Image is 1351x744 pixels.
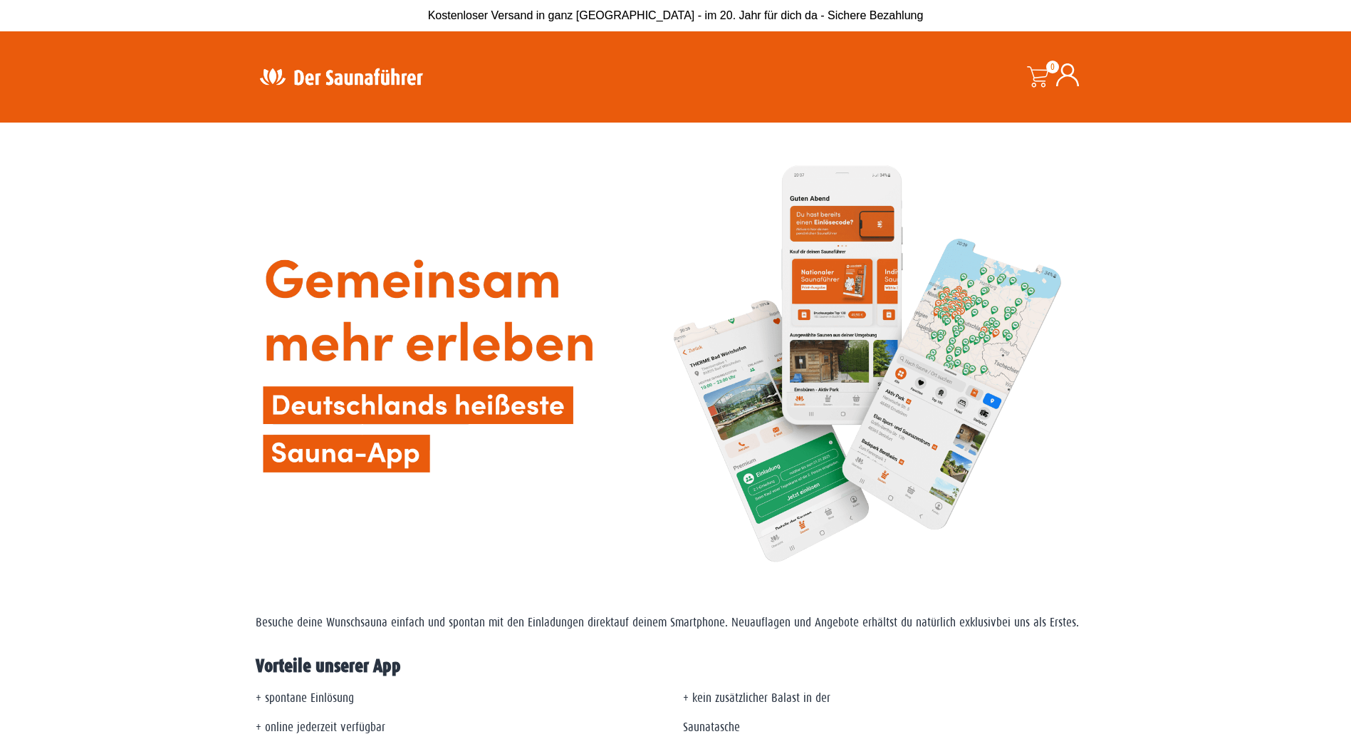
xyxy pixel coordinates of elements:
[256,691,354,705] span: + spontane Einlösung
[614,616,996,629] span: auf deinem Smartphone. Neuauflagen und Angebote erhältst du natürlich exklusiv
[683,720,740,734] span: Saunatasche
[428,9,924,21] span: Kostenloser Versand in ganz [GEOGRAPHIC_DATA] - im 20. Jahr für dich da - Sichere Bezahlung
[256,720,385,734] span: + online jederzeit verfügbar
[683,691,830,705] span: + kein zusätzlicher Balast in der
[996,616,1079,629] span: bei uns als Erstes.
[256,657,1096,676] h2: Vorteile unserer App
[1046,61,1059,73] span: 0
[256,616,614,629] span: Besuche deine Wunschsauna einfach und spontan mit den Einladungen direkt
